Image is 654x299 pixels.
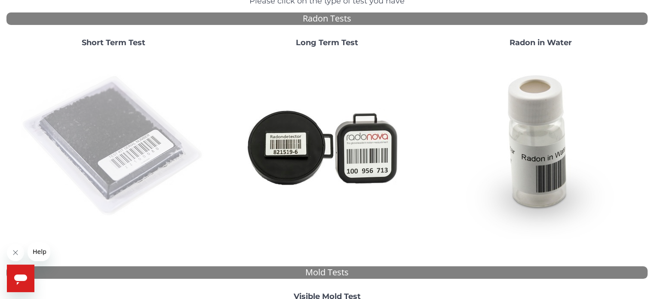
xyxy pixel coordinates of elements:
iframe: Close message [7,244,24,261]
img: Radtrak2vsRadtrak3.jpg [235,54,420,239]
div: Mold Tests [6,266,648,279]
strong: Long Term Test [296,38,358,47]
div: Radon Tests [6,12,648,25]
iframe: Message from company [28,242,50,261]
iframe: Button to launch messaging window [7,265,34,292]
img: ShortTerm.jpg [21,54,206,239]
img: RadoninWater.jpg [448,54,633,239]
strong: Radon in Water [510,38,572,47]
strong: Short Term Test [82,38,145,47]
